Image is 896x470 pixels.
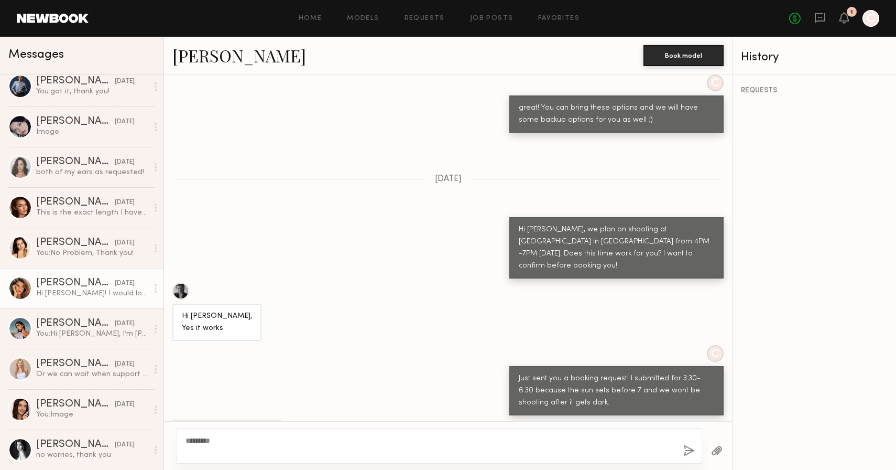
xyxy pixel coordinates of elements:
div: [DATE] [115,77,135,87]
div: You: got it, thank you! [36,87,148,97]
button: Book model [643,45,724,66]
div: History [741,51,888,63]
div: [PERSON_NAME] [36,359,115,369]
a: Favorites [538,15,580,22]
a: C [862,10,879,27]
div: [PERSON_NAME] [36,440,115,450]
div: 1 [850,9,853,15]
span: [DATE] [435,175,462,184]
div: [DATE] [115,319,135,329]
div: [PERSON_NAME] [36,76,115,87]
div: Or we can wait when support team responds Sorry [36,369,148,379]
div: [PERSON_NAME] [36,318,115,329]
div: [PERSON_NAME] [36,278,115,289]
div: [DATE] [115,117,135,127]
div: great! You can bring these options and we will have some backup options for you as well :) [519,102,714,126]
a: [PERSON_NAME] [172,44,306,67]
div: [DATE] [115,279,135,289]
div: [PERSON_NAME] [36,399,115,410]
div: You: No Problem, Thank you! [36,248,148,258]
div: Image [36,127,148,137]
div: [DATE] [115,400,135,410]
a: Models [347,15,379,22]
div: Just sent you a booking request! I submitted for 3:30-6:30 because the sun sets before 7 and we w... [519,373,714,409]
span: Messages [8,49,64,61]
a: Home [299,15,322,22]
div: This is the exact length I have right now. [36,208,148,218]
div: Hi [PERSON_NAME], Yes it works [182,311,252,335]
div: REQUESTS [741,87,888,94]
div: Hi [PERSON_NAME]! I would love that. The concept seems beautiful and creative. Could we lock in t... [36,289,148,298]
div: [DATE] [115,359,135,369]
a: Book model [643,50,724,59]
div: no worries, thank you [36,450,148,460]
a: Job Posts [470,15,513,22]
div: Hi [PERSON_NAME], we plan on shooting at [GEOGRAPHIC_DATA] in [GEOGRAPHIC_DATA] from 4PM -7PM [DA... [519,224,714,272]
div: [DATE] [115,157,135,167]
div: [DATE] [115,198,135,208]
div: [DATE] [115,440,135,450]
a: Requests [405,15,445,22]
div: You: Image [36,410,148,420]
div: [PERSON_NAME] [36,197,115,208]
div: [DATE] [115,238,135,248]
div: both of my ears as requested! [36,167,148,177]
div: [PERSON_NAME] [36,116,115,127]
div: [PERSON_NAME] [36,157,115,167]
div: [PERSON_NAME] [36,238,115,248]
div: You: Hi [PERSON_NAME], I’m [PERSON_NAME] — founder and creative director of Folles, a fine jewelr... [36,329,148,339]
